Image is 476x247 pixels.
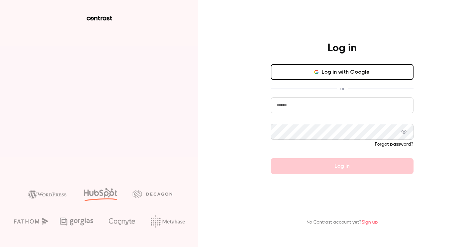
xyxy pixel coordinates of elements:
[306,219,378,226] p: No Contrast account yet?
[337,85,348,92] span: or
[362,220,378,225] a: Sign up
[375,142,414,147] a: Forgot password?
[271,64,414,80] button: Log in with Google
[328,42,357,55] h4: Log in
[133,190,172,197] img: decagon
